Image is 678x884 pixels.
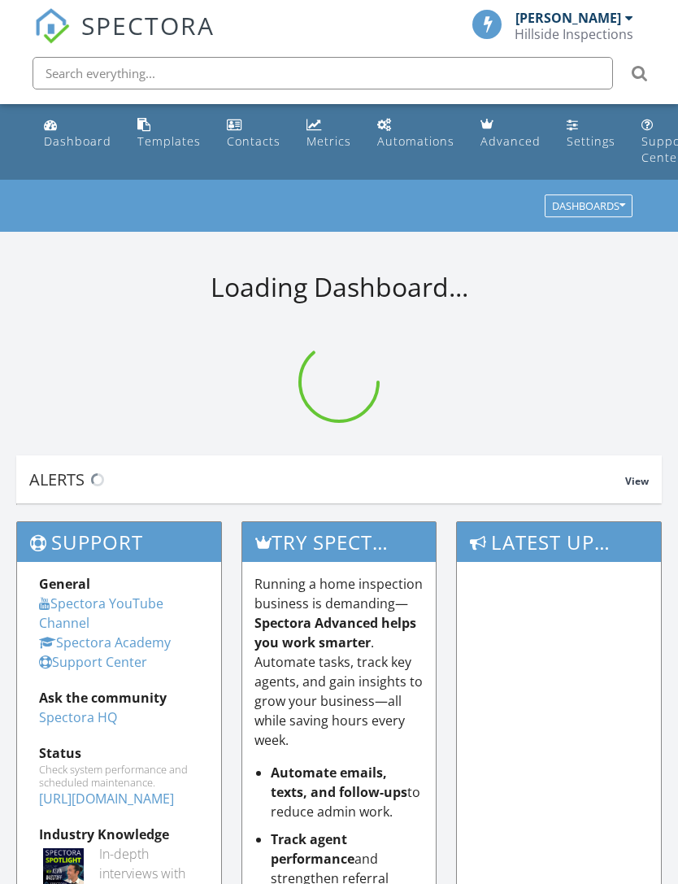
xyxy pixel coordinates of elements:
[39,594,163,632] a: Spectora YouTube Channel
[242,522,437,562] h3: Try spectora advanced [DATE]
[306,133,351,149] div: Metrics
[39,743,199,763] div: Status
[300,111,358,157] a: Metrics
[220,111,287,157] a: Contacts
[271,830,354,868] strong: Track agent performance
[17,522,221,562] h3: Support
[480,133,541,149] div: Advanced
[377,133,454,149] div: Automations
[39,790,174,808] a: [URL][DOMAIN_NAME]
[34,22,215,56] a: SPECTORA
[39,708,117,726] a: Spectora HQ
[39,763,199,789] div: Check system performance and scheduled maintenance.
[39,825,199,844] div: Industry Knowledge
[34,8,70,44] img: The Best Home Inspection Software - Spectora
[227,133,280,149] div: Contacts
[33,57,613,89] input: Search everything...
[457,522,661,562] h3: Latest Updates
[39,634,171,651] a: Spectora Academy
[39,653,147,671] a: Support Center
[29,468,625,490] div: Alerts
[44,133,111,149] div: Dashboard
[39,575,90,593] strong: General
[137,133,201,149] div: Templates
[474,111,547,157] a: Advanced
[39,688,199,708] div: Ask the community
[131,111,207,157] a: Templates
[552,201,625,212] div: Dashboards
[567,133,615,149] div: Settings
[560,111,622,157] a: Settings
[515,26,633,42] div: Hillside Inspections
[37,111,118,157] a: Dashboard
[515,10,621,26] div: [PERSON_NAME]
[254,614,416,651] strong: Spectora Advanced helps you work smarter
[254,574,424,750] p: Running a home inspection business is demanding— . Automate tasks, track key agents, and gain ins...
[81,8,215,42] span: SPECTORA
[371,111,461,157] a: Automations (Basic)
[625,474,649,488] span: View
[271,763,424,821] li: to reduce admin work.
[271,764,407,801] strong: Automate emails, texts, and follow-ups
[545,195,632,218] button: Dashboards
